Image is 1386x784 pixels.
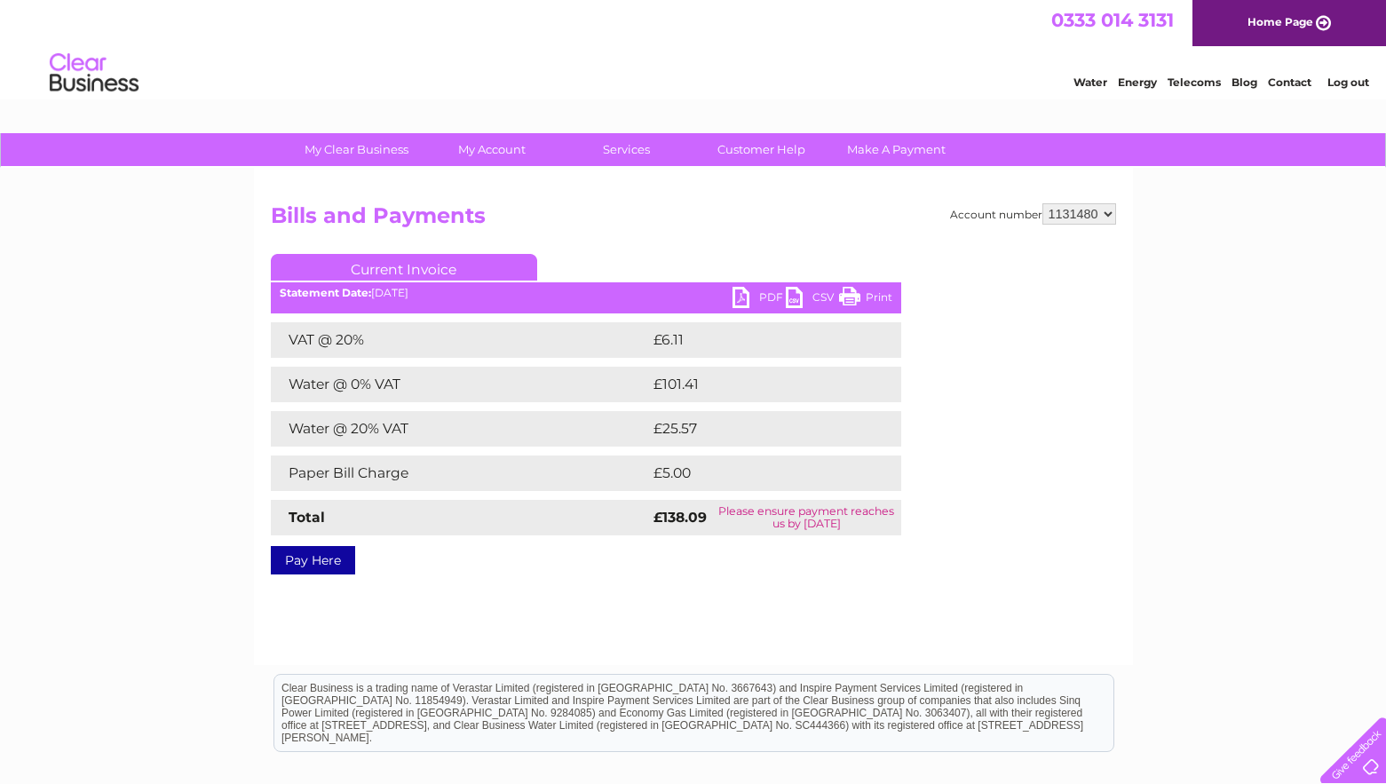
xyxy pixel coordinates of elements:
[418,133,565,166] a: My Account
[1232,75,1257,89] a: Blog
[823,133,970,166] a: Make A Payment
[950,203,1116,225] div: Account number
[1051,9,1174,31] a: 0333 014 3131
[280,286,371,299] b: Statement Date:
[1118,75,1157,89] a: Energy
[839,287,892,313] a: Print
[274,10,1113,86] div: Clear Business is a trading name of Verastar Limited (registered in [GEOGRAPHIC_DATA] No. 3667643...
[649,455,860,491] td: £5.00
[649,411,865,447] td: £25.57
[271,322,649,358] td: VAT @ 20%
[283,133,430,166] a: My Clear Business
[271,546,355,574] a: Pay Here
[271,254,537,281] a: Current Invoice
[653,509,707,526] strong: £138.09
[712,500,901,535] td: Please ensure payment reaches us by [DATE]
[271,411,649,447] td: Water @ 20% VAT
[786,287,839,313] a: CSV
[553,133,700,166] a: Services
[1073,75,1107,89] a: Water
[271,455,649,491] td: Paper Bill Charge
[271,287,901,299] div: [DATE]
[1327,75,1369,89] a: Log out
[49,46,139,100] img: logo.png
[289,509,325,526] strong: Total
[271,367,649,402] td: Water @ 0% VAT
[1268,75,1311,89] a: Contact
[649,322,854,358] td: £6.11
[649,367,866,402] td: £101.41
[1168,75,1221,89] a: Telecoms
[271,203,1116,237] h2: Bills and Payments
[733,287,786,313] a: PDF
[688,133,835,166] a: Customer Help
